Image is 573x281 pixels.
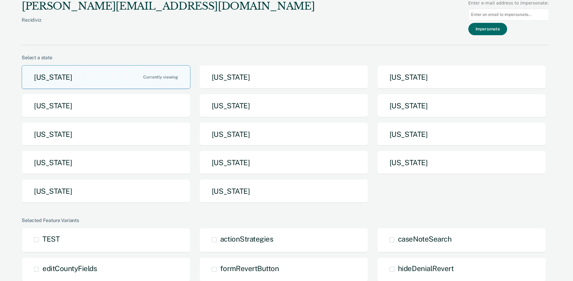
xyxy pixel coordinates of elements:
button: [US_STATE] [199,65,368,89]
button: [US_STATE] [199,122,368,146]
span: actionStrategies [220,235,273,243]
button: [US_STATE] [377,94,546,118]
span: hideDenialRevert [398,264,454,273]
button: Impersonate [468,23,507,35]
div: Selected Feature Variants [22,218,549,223]
button: [US_STATE] [199,94,368,118]
button: [US_STATE] [22,179,190,203]
button: [US_STATE] [377,151,546,174]
div: Select a state [22,55,549,60]
button: [US_STATE] [22,94,190,118]
button: [US_STATE] [22,122,190,146]
button: [US_STATE] [199,151,368,174]
span: formRevertButton [220,264,279,273]
button: [US_STATE] [199,179,368,203]
span: editCountyFields [42,264,97,273]
span: TEST [42,235,60,243]
button: [US_STATE] [22,151,190,174]
button: [US_STATE] [22,65,190,89]
input: Enter an email to impersonate... [468,9,549,20]
button: [US_STATE] [377,122,546,146]
span: caseNoteSearch [398,235,451,243]
div: Recidiviz [22,17,315,32]
button: [US_STATE] [377,65,546,89]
